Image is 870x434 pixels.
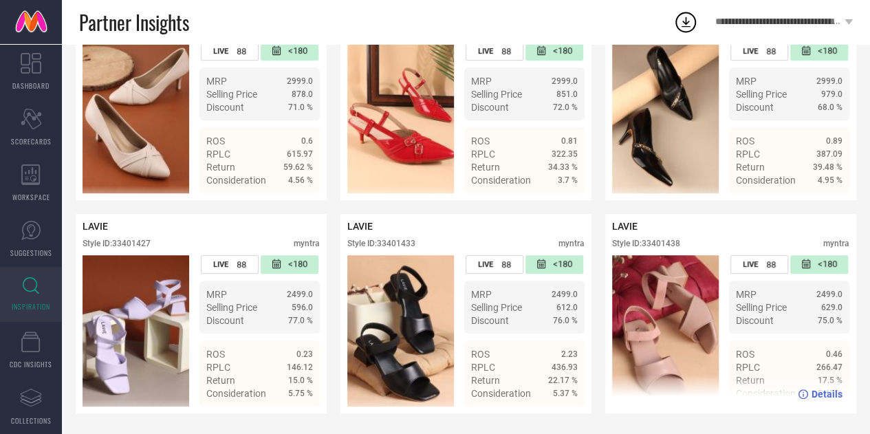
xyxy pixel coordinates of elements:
a: Details [798,199,842,210]
span: 59.62 % [283,162,313,172]
span: LIVE [213,260,228,269]
span: 3.7 % [558,175,578,185]
div: Number of days the style has been live on the platform [730,42,788,61]
span: 596.0 [292,303,313,312]
span: Discount [206,102,244,113]
div: Style ID: 33401433 [347,239,415,248]
span: DASHBOARD [12,80,50,91]
div: Number of days since the style was first listed on the platform [525,42,583,61]
span: Discount [736,315,774,326]
span: 88 [501,46,511,56]
a: Details [533,413,578,424]
div: Style ID: 33401438 [612,239,680,248]
span: 5.75 % [288,389,313,398]
span: 2999.0 [287,76,313,86]
img: Style preview image [612,255,719,406]
img: Style preview image [612,42,719,193]
span: MRP [736,289,757,300]
span: Selling Price [206,89,257,100]
span: 322.35 [552,149,578,159]
span: <180 [553,259,572,270]
span: 76.0 % [553,316,578,325]
span: 88 [237,46,246,56]
span: MRP [471,289,492,300]
span: ROS [471,349,490,360]
span: Discount [736,102,774,113]
span: 0.81 [561,136,578,146]
span: LIVE [213,47,228,56]
img: Style preview image [83,255,189,406]
span: Details [812,389,842,400]
span: ROS [736,349,754,360]
span: <180 [818,259,837,270]
span: 4.56 % [288,175,313,185]
span: 71.0 % [288,102,313,112]
span: 146.12 [287,362,313,372]
span: 2499.0 [552,290,578,299]
span: WORKSPACE [12,192,50,202]
span: LAVIE [612,221,638,232]
div: myntra [294,239,320,248]
span: 39.48 % [813,162,842,172]
span: INSPIRATION [12,301,50,312]
span: 979.0 [821,89,842,99]
div: Click to view image [612,42,719,193]
span: <180 [818,45,837,57]
a: Details [798,389,842,400]
span: 72.0 % [553,102,578,112]
span: 88 [766,46,776,56]
span: LIVE [478,260,493,269]
span: 88 [766,259,776,270]
span: MRP [206,76,227,87]
span: Consideration [471,175,531,186]
span: Return [736,162,765,173]
span: SUGGESTIONS [10,248,52,258]
div: Number of days since the style was first listed on the platform [790,42,848,61]
span: RPLC [736,149,760,160]
div: Number of days the style has been live on the platform [466,42,523,61]
span: Return [206,162,235,173]
span: 2499.0 [287,290,313,299]
div: Number of days the style has been live on the platform [201,255,259,274]
span: Consideration [206,175,266,186]
span: 2.23 [561,349,578,359]
span: Selling Price [736,302,787,313]
div: Number of days since the style was first listed on the platform [261,42,318,61]
span: Details [547,413,578,424]
span: Details [547,199,578,210]
span: <180 [553,45,572,57]
div: Number of days since the style was first listed on the platform [261,255,318,274]
span: Discount [471,315,509,326]
div: Number of days since the style was first listed on the platform [790,255,848,274]
span: MRP [736,76,757,87]
span: 22.17 % [548,376,578,385]
span: 851.0 [556,89,578,99]
span: Partner Insights [79,8,189,36]
span: Consideration [471,388,531,399]
span: ROS [206,349,225,360]
span: Selling Price [206,302,257,313]
span: 4.95 % [818,175,842,185]
span: Details [812,199,842,210]
span: 629.0 [821,303,842,312]
span: 34.33 % [548,162,578,172]
span: LIVE [743,260,758,269]
span: 878.0 [292,89,313,99]
span: 2999.0 [552,76,578,86]
span: Discount [471,102,509,113]
img: Style preview image [347,42,454,193]
span: LAVIE [347,221,373,232]
span: ROS [471,135,490,147]
span: 615.97 [287,149,313,159]
span: <180 [288,259,307,270]
span: Details [282,413,313,424]
span: COLLECTIONS [11,415,52,426]
span: 0.46 [826,349,842,359]
span: 2999.0 [816,76,842,86]
span: 2499.0 [816,290,842,299]
span: LIVE [478,47,493,56]
div: Click to view image [83,42,189,193]
span: RPLC [206,149,230,160]
div: Number of days since the style was first listed on the platform [525,255,583,274]
span: 88 [237,259,246,270]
